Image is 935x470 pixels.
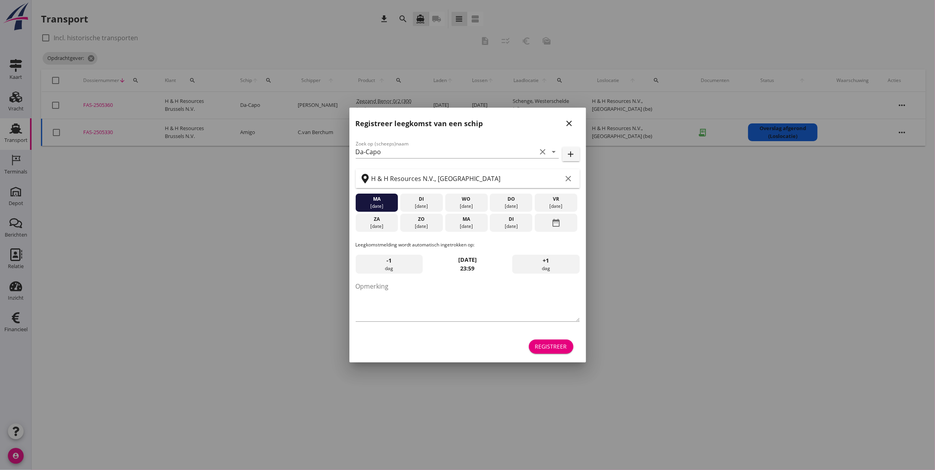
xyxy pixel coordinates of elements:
strong: 23:59 [461,265,475,272]
i: clear [538,147,548,157]
i: arrow_drop_down [549,147,559,157]
div: ma [357,196,396,203]
div: [DATE] [357,223,396,230]
div: [DATE] [447,223,485,230]
div: di [402,196,441,203]
strong: [DATE] [458,256,477,263]
div: ma [447,216,485,223]
div: wo [447,196,485,203]
i: close [565,119,574,128]
div: dag [512,255,579,274]
input: Zoek op terminal of plaats [371,172,562,185]
div: [DATE] [492,223,530,230]
textarea: Opmerking [356,280,580,321]
div: [DATE] [537,203,575,210]
div: [DATE] [402,223,441,230]
div: do [492,196,530,203]
div: [DATE] [357,203,396,210]
i: clear [564,174,573,183]
i: add [566,149,576,159]
div: [DATE] [402,203,441,210]
div: dag [356,255,423,274]
div: di [492,216,530,223]
div: [DATE] [447,203,485,210]
button: Registreer [529,339,573,354]
span: -1 [386,256,392,265]
h2: Registreer leegkomst van een schip [356,118,483,129]
p: Leegkomstmelding wordt automatisch ingetrokken op: [356,241,580,248]
i: date_range [551,216,561,230]
div: [DATE] [492,203,530,210]
div: vr [537,196,575,203]
span: +1 [543,256,549,265]
input: Zoek op (scheeps)naam [356,145,537,158]
div: za [357,216,396,223]
div: zo [402,216,441,223]
div: Registreer [535,342,567,351]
